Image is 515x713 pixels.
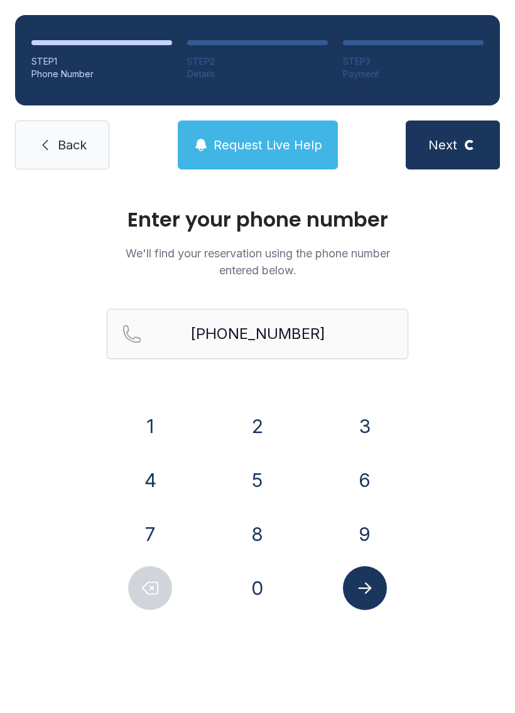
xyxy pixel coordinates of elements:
[214,136,322,154] span: Request Live Help
[107,210,408,230] h1: Enter your phone number
[428,136,457,154] span: Next
[107,309,408,359] input: Reservation phone number
[187,68,328,80] div: Details
[343,566,387,610] button: Submit lookup form
[128,458,172,502] button: 4
[31,68,172,80] div: Phone Number
[343,512,387,556] button: 9
[236,512,279,556] button: 8
[107,245,408,279] p: We'll find your reservation using the phone number entered below.
[128,566,172,610] button: Delete number
[236,458,279,502] button: 5
[128,404,172,448] button: 1
[343,55,484,68] div: STEP 3
[187,55,328,68] div: STEP 2
[31,55,172,68] div: STEP 1
[58,136,87,154] span: Back
[128,512,172,556] button: 7
[236,404,279,448] button: 2
[343,458,387,502] button: 6
[343,404,387,448] button: 3
[343,68,484,80] div: Payment
[236,566,279,610] button: 0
